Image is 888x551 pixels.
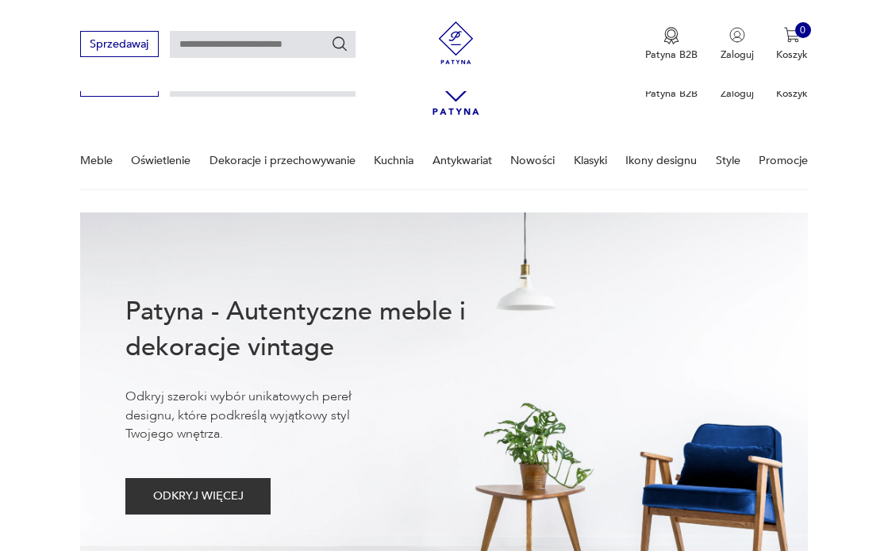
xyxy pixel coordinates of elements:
button: Zaloguj [721,27,754,62]
a: ODKRYJ WIĘCEJ [125,492,271,502]
a: Kuchnia [374,133,413,188]
img: Ikona medalu [663,27,679,44]
a: Dekoracje i przechowywanie [210,133,356,188]
p: Patyna B2B [645,86,698,101]
button: 0Koszyk [776,27,808,62]
a: Oświetlenie [131,133,190,188]
p: Koszyk [776,86,808,101]
p: Koszyk [776,48,808,62]
a: Nowości [510,133,555,188]
img: Ikonka użytkownika [729,27,745,43]
button: Patyna B2B [645,27,698,62]
a: Sprzedawaj [80,40,159,50]
a: Promocje [759,133,808,188]
button: Szukaj [331,35,348,52]
img: Patyna - sklep z meblami i dekoracjami vintage [429,21,482,64]
button: ODKRYJ WIĘCEJ [125,478,271,515]
a: Antykwariat [432,133,492,188]
div: 0 [795,22,811,38]
a: Ikony designu [625,133,697,188]
p: Patyna B2B [645,48,698,62]
a: Style [716,133,740,188]
button: Sprzedawaj [80,31,159,57]
p: Zaloguj [721,48,754,62]
h1: Patyna - Autentyczne meble i dekoracje vintage [125,294,511,365]
a: Meble [80,133,113,188]
a: Klasyki [574,133,607,188]
a: Ikona medaluPatyna B2B [645,27,698,62]
p: Zaloguj [721,86,754,101]
p: Odkryj szeroki wybór unikatowych pereł designu, które podkreślą wyjątkowy styl Twojego wnętrza. [125,388,397,443]
img: Ikona koszyka [784,27,800,43]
